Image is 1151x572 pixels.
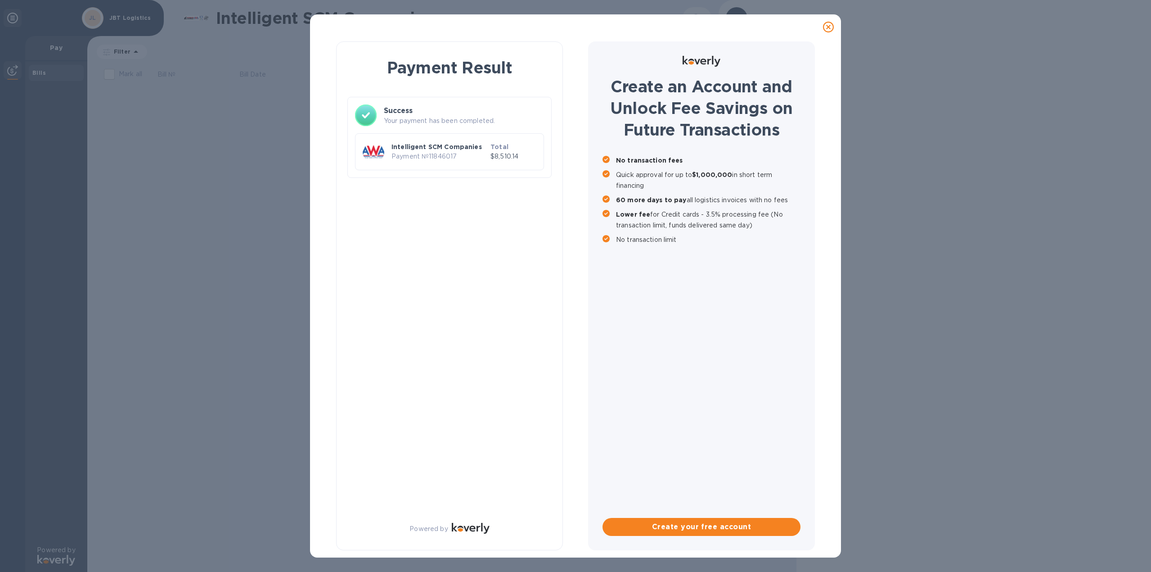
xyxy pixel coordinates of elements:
span: Create your free account [610,522,793,532]
b: Total [490,143,508,150]
h1: Create an Account and Unlock Fee Savings on Future Transactions [602,76,800,141]
p: for Credit cards - 3.5% processing fee (No transaction limit, funds delivered same day) [616,209,800,231]
h1: Payment Result [351,56,548,79]
h3: Success [384,105,544,116]
img: Logo [452,523,490,534]
b: No transaction fees [616,157,683,164]
p: Quick approval for up to in short term financing [616,169,800,191]
b: $1,000,000 [692,171,732,178]
p: Payment № 11846017 [391,152,487,161]
button: Create your free account [602,518,800,536]
p: No transaction limit [616,234,800,245]
p: Intelligent SCM Companies [391,142,487,151]
b: 60 more days to pay [616,196,687,204]
img: Logo [683,56,720,67]
b: Lower fee [616,211,650,218]
p: Your payment has been completed. [384,116,544,126]
p: all logistics invoices with no fees [616,195,800,205]
p: Powered by [409,524,448,534]
p: $8,510.14 [490,152,536,161]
